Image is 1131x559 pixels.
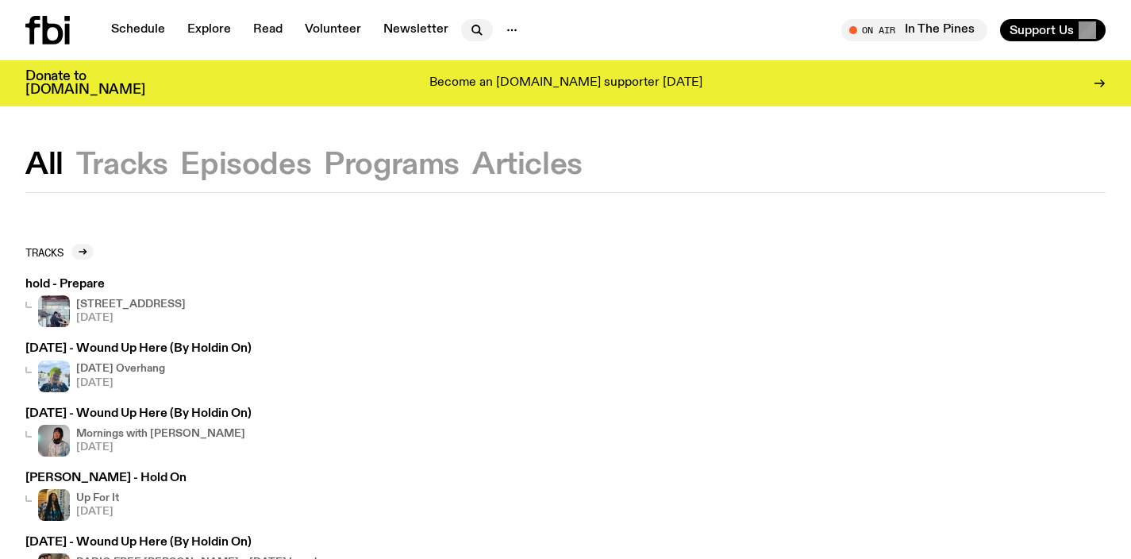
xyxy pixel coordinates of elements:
[76,429,245,439] h4: Mornings with [PERSON_NAME]
[25,472,187,521] a: [PERSON_NAME] - Hold OnIfy - a Brown Skin girl with black braided twists, looking up to the side ...
[25,408,252,457] a: [DATE] - Wound Up Here (By Holdin On)Kana Frazer is smiling at the camera with her head tilted sl...
[76,299,186,310] h4: [STREET_ADDRESS]
[38,425,70,457] img: Kana Frazer is smiling at the camera with her head tilted slightly to her left. She wears big bla...
[25,151,63,179] button: All
[25,343,252,391] a: [DATE] - Wound Up Here (By Holdin On)[DATE] Overhang[DATE]
[178,19,240,41] a: Explore
[76,493,119,503] h4: Up For It
[472,151,583,179] button: Articles
[25,279,186,327] a: hold - PreparePat sits at a dining table with his profile facing the camera. Rhea sits to his lef...
[295,19,371,41] a: Volunteer
[25,343,252,355] h3: [DATE] - Wound Up Here (By Holdin On)
[180,151,311,179] button: Episodes
[25,244,94,260] a: Tracks
[38,295,70,327] img: Pat sits at a dining table with his profile facing the camera. Rhea sits to his left facing the c...
[841,19,987,41] button: On AirIn The Pines
[76,151,168,179] button: Tracks
[25,70,145,97] h3: Donate to [DOMAIN_NAME]
[76,442,245,453] span: [DATE]
[244,19,292,41] a: Read
[76,507,119,517] span: [DATE]
[76,313,186,323] span: [DATE]
[76,364,165,374] h4: [DATE] Overhang
[25,472,187,484] h3: [PERSON_NAME] - Hold On
[25,537,321,549] h3: [DATE] - Wound Up Here (By Holdin On)
[25,279,186,291] h3: hold - Prepare
[324,151,460,179] button: Programs
[76,378,165,388] span: [DATE]
[374,19,458,41] a: Newsletter
[38,489,70,521] img: Ify - a Brown Skin girl with black braided twists, looking up to the side with her tongue stickin...
[1000,19,1106,41] button: Support Us
[25,246,63,258] h2: Tracks
[102,19,175,41] a: Schedule
[25,408,252,420] h3: [DATE] - Wound Up Here (By Holdin On)
[429,76,702,91] p: Become an [DOMAIN_NAME] supporter [DATE]
[1010,23,1074,37] span: Support Us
